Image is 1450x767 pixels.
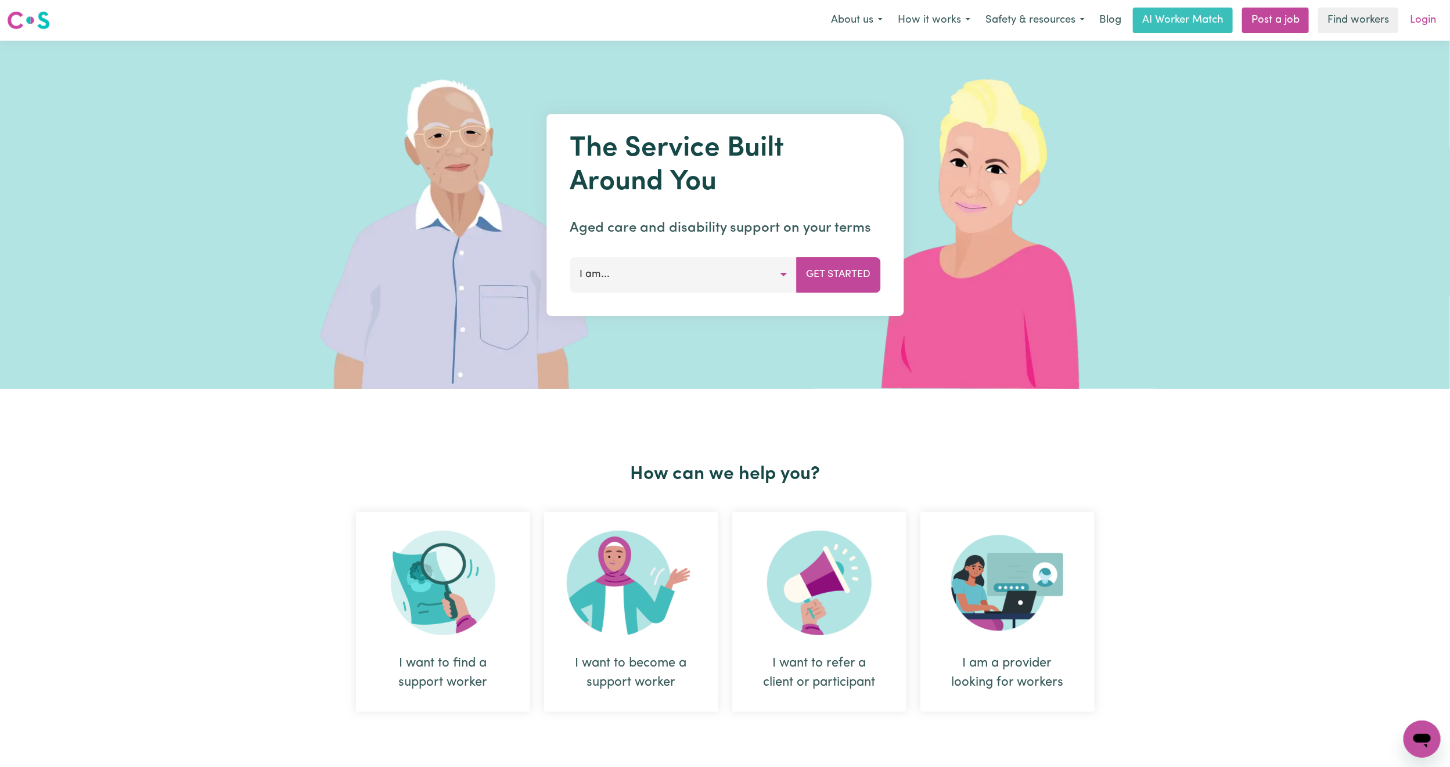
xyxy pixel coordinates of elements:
[1404,721,1441,758] iframe: Button to launch messaging window, conversation in progress
[1403,8,1443,33] a: Login
[567,531,696,635] img: Become Worker
[767,531,872,635] img: Refer
[570,218,880,239] p: Aged care and disability support on your terms
[890,8,978,33] button: How it works
[7,10,50,31] img: Careseekers logo
[570,257,797,292] button: I am...
[572,654,690,692] div: I want to become a support worker
[391,531,495,635] img: Search
[823,8,890,33] button: About us
[1318,8,1398,33] a: Find workers
[570,132,880,199] h1: The Service Built Around You
[7,7,50,34] a: Careseekers logo
[760,654,879,692] div: I want to refer a client or participant
[796,257,880,292] button: Get Started
[732,512,906,712] div: I want to refer a client or participant
[1092,8,1128,33] a: Blog
[356,512,530,712] div: I want to find a support worker
[349,463,1102,485] h2: How can we help you?
[948,654,1067,692] div: I am a provider looking for workers
[384,654,502,692] div: I want to find a support worker
[920,512,1095,712] div: I am a provider looking for workers
[978,8,1092,33] button: Safety & resources
[1242,8,1309,33] a: Post a job
[951,531,1064,635] img: Provider
[544,512,718,712] div: I want to become a support worker
[1133,8,1233,33] a: AI Worker Match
